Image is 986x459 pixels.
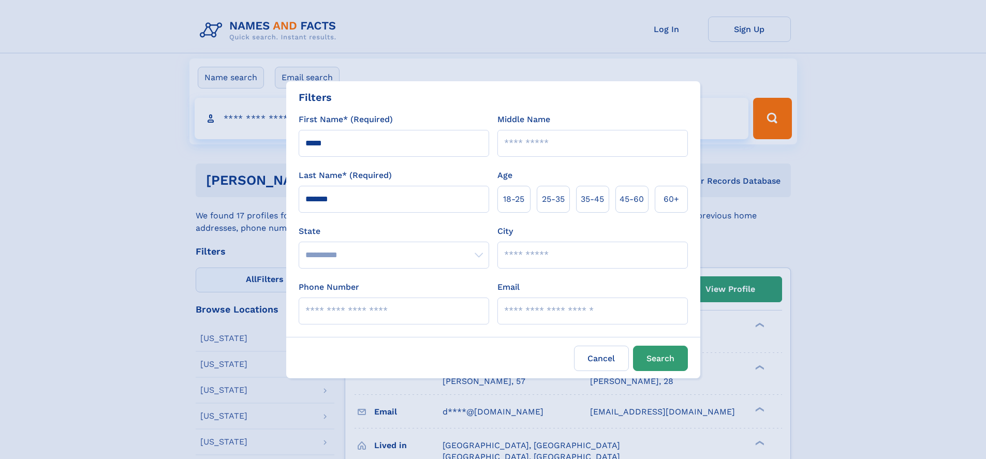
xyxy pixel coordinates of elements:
label: Cancel [574,346,629,371]
label: Last Name* (Required) [299,169,392,182]
span: 45‑60 [620,193,644,205]
button: Search [633,346,688,371]
label: City [497,225,513,238]
div: Filters [299,90,332,105]
label: Email [497,281,520,293]
label: Middle Name [497,113,550,126]
label: Phone Number [299,281,359,293]
span: 25‑35 [542,193,565,205]
label: Age [497,169,512,182]
label: First Name* (Required) [299,113,393,126]
span: 35‑45 [581,193,604,205]
label: State [299,225,489,238]
span: 18‑25 [503,193,524,205]
span: 60+ [664,193,679,205]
